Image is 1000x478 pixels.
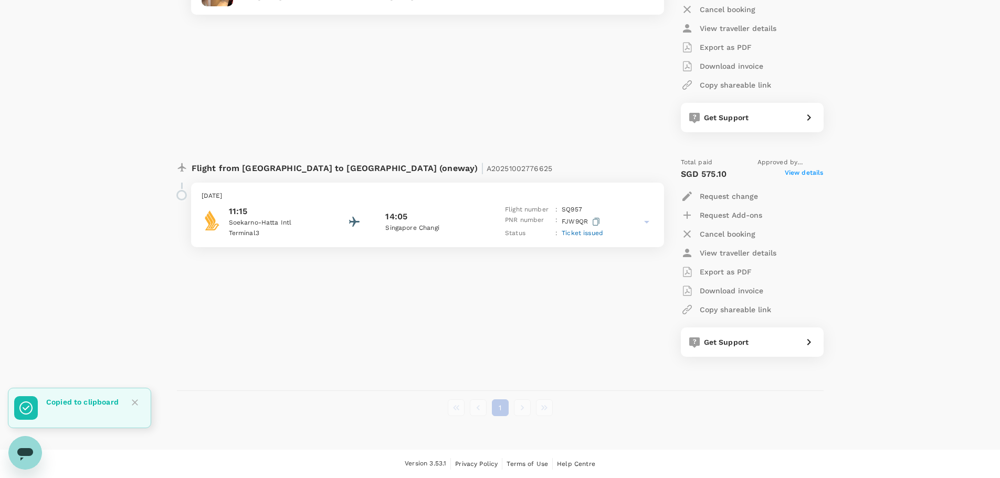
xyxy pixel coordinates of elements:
[700,285,763,296] p: Download invoice
[445,399,555,416] nav: pagination navigation
[492,399,509,416] button: page 1
[681,225,755,243] button: Cancel booking
[681,281,763,300] button: Download invoice
[757,157,824,168] span: Approved by
[681,19,776,38] button: View traveller details
[507,460,548,468] span: Terms of Use
[704,113,749,122] span: Get Support
[681,76,771,94] button: Copy shareable link
[700,248,776,258] p: View traveller details
[192,157,553,176] p: Flight from [GEOGRAPHIC_DATA] to [GEOGRAPHIC_DATA] (oneway)
[700,210,762,220] p: Request Add-ons
[202,210,223,231] img: Singapore Airlines
[562,215,602,228] p: FJW9QR
[704,338,749,346] span: Get Support
[557,460,595,468] span: Help Centre
[681,168,727,180] p: SGD 575.10
[700,191,758,201] p: Request change
[681,300,771,319] button: Copy shareable link
[405,459,446,469] span: Version 3.53.1
[229,228,323,239] p: Terminal 3
[385,223,480,233] p: Singapore Changi
[46,397,119,407] p: Copied to clipboard
[481,161,484,175] span: |
[202,191,654,201] p: [DATE]
[487,164,552,173] span: A20251002776625
[385,210,407,223] p: 14:05
[700,4,755,15] p: Cancel booking
[505,228,551,239] p: Status
[505,215,551,228] p: PNR number
[229,218,323,228] p: Soekarno-Hatta Intl
[555,215,557,228] p: :
[681,57,763,76] button: Download invoice
[700,61,763,71] p: Download invoice
[681,157,713,168] span: Total paid
[681,243,776,262] button: View traveller details
[700,80,771,90] p: Copy shareable link
[505,205,551,215] p: Flight number
[700,42,752,52] p: Export as PDF
[785,168,824,180] span: View details
[127,395,143,410] button: Close
[700,267,752,277] p: Export as PDF
[557,458,595,470] a: Help Centre
[455,458,498,470] a: Privacy Policy
[700,23,776,34] p: View traveller details
[700,304,771,315] p: Copy shareable link
[562,205,582,215] p: SQ 957
[229,205,323,218] p: 11:15
[681,38,752,57] button: Export as PDF
[555,205,557,215] p: :
[681,206,762,225] button: Request Add-ons
[700,229,755,239] p: Cancel booking
[555,228,557,239] p: :
[681,262,752,281] button: Export as PDF
[562,229,603,237] span: Ticket issued
[455,460,498,468] span: Privacy Policy
[8,436,42,470] iframe: Button to launch messaging window
[681,187,758,206] button: Request change
[507,458,548,470] a: Terms of Use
